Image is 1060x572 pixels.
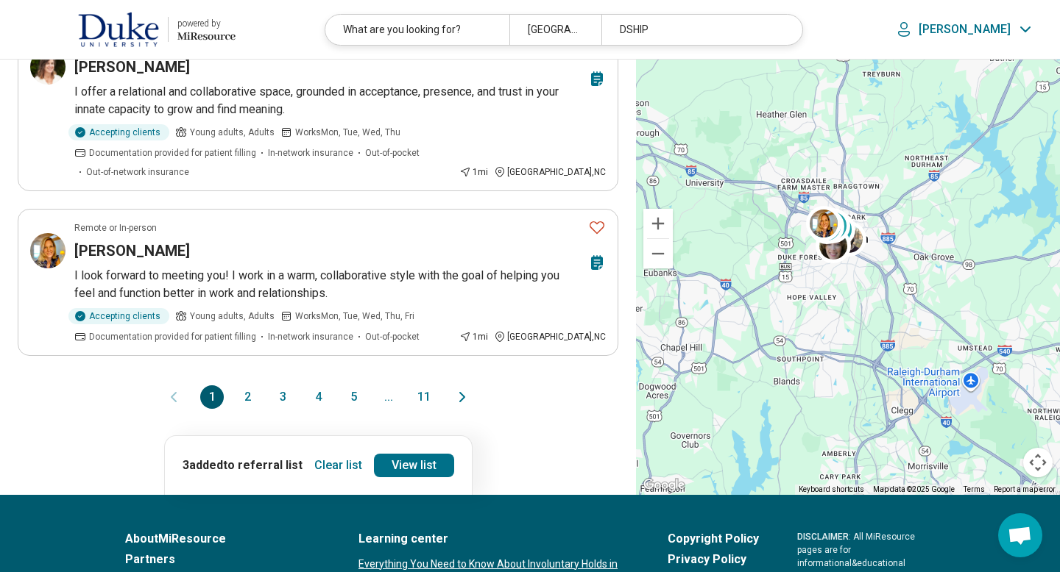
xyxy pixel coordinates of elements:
[223,458,303,472] span: to referral list
[74,221,157,235] p: Remote or In-person
[459,165,488,179] div: 1 mi
[640,476,688,495] a: Open this area in Google Maps (opens a new window)
[342,385,365,409] button: 5
[308,454,368,477] button: Clear list
[165,385,183,409] button: Previous page
[640,476,688,495] img: Google
[377,385,400,409] span: ...
[306,385,330,409] button: 4
[374,454,454,477] a: View list
[459,330,488,343] div: 1 mi
[89,146,256,160] span: Documentation provided for patient filling
[74,57,190,77] h3: [PERSON_NAME]
[295,126,400,139] span: Works Mon, Tue, Wed, Thu
[190,126,275,139] span: Young adults, Adults
[1023,448,1053,477] button: Map camera controls
[74,240,190,261] h3: [PERSON_NAME]
[268,330,353,343] span: In-network insurance
[799,485,864,495] button: Keyboard shortcuts
[365,330,420,343] span: Out-of-pocket
[668,551,759,568] a: Privacy Policy
[125,551,320,568] a: Partners
[177,17,236,30] div: powered by
[271,385,294,409] button: 3
[78,12,159,47] img: Duke University
[494,165,606,179] div: [GEOGRAPHIC_DATA] , NC
[494,330,606,343] div: [GEOGRAPHIC_DATA] , NC
[86,165,189,179] span: Out-of-network insurance
[358,530,629,548] a: Learning center
[74,267,606,302] p: I look forward to meeting you! I work in a warm, collaborative style with the goal of helping you...
[236,385,259,409] button: 2
[190,310,275,323] span: Young adults, Adults
[601,15,785,45] div: DSHIP
[643,239,673,268] button: Zoom out
[89,330,256,343] span: Documentation provided for patient filling
[994,485,1056,493] a: Report a map error
[295,310,414,323] span: Works Mon, Tue, Wed, Thu, Fri
[200,385,224,409] button: 1
[268,146,353,160] span: In-network insurance
[668,530,759,548] a: Copyright Policy
[68,308,169,324] div: Accepting clients
[24,12,236,47] a: Duke Universitypowered by
[183,457,303,474] p: 3 added
[325,15,509,45] div: What are you looking for?
[998,513,1042,557] a: Open chat
[125,530,320,548] a: AboutMiResource
[643,209,673,238] button: Zoom in
[797,532,849,542] span: DISCLAIMER
[68,124,169,140] div: Accepting clients
[412,385,436,409] button: 11
[873,485,955,493] span: Map data ©2025 Google
[74,83,606,118] p: I offer a relational and collaborative space, grounded in acceptance, presence, and trust in your...
[964,485,985,493] a: Terms
[919,22,1011,37] p: [PERSON_NAME]
[582,212,612,243] button: Favorite
[453,385,471,409] button: Next page
[509,15,601,45] div: [GEOGRAPHIC_DATA], [GEOGRAPHIC_DATA]
[365,146,420,160] span: Out-of-pocket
